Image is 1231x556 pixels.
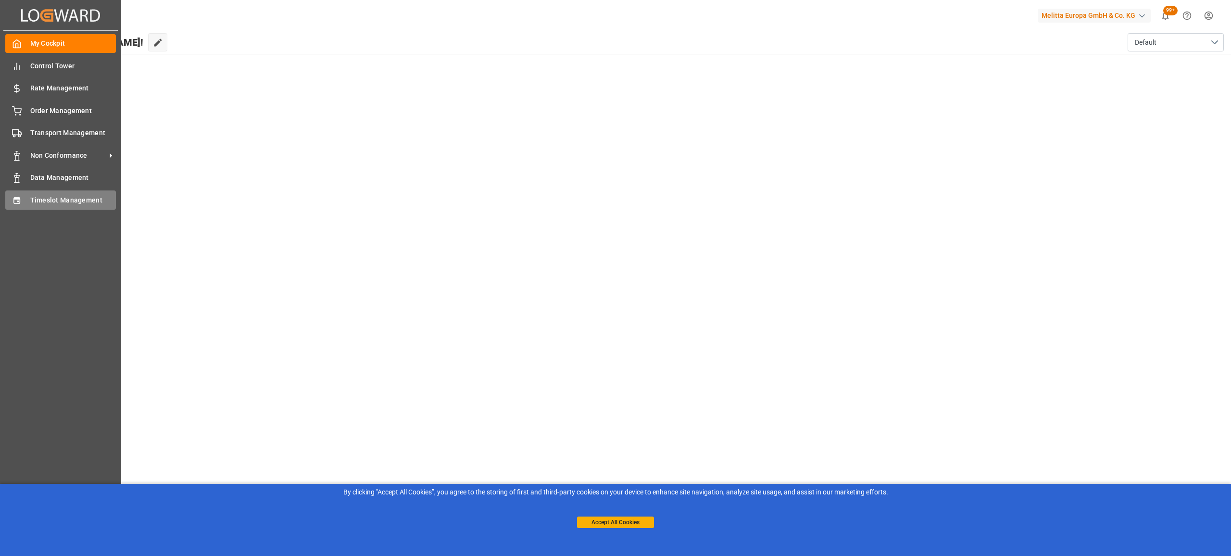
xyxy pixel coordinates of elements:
span: Transport Management [30,128,116,138]
button: Accept All Cookies [577,517,654,528]
button: open menu [1128,33,1224,51]
span: Control Tower [30,61,116,71]
span: Default [1135,38,1156,48]
a: Timeslot Management [5,190,116,209]
span: Timeslot Management [30,195,116,205]
span: Data Management [30,173,116,183]
span: Rate Management [30,83,116,93]
div: By clicking "Accept All Cookies”, you agree to the storing of first and third-party cookies on yo... [7,487,1224,497]
span: Order Management [30,106,116,116]
a: Data Management [5,168,116,187]
a: Order Management [5,101,116,120]
span: My Cockpit [30,38,116,49]
a: My Cockpit [5,34,116,53]
span: Non Conformance [30,151,106,161]
a: Control Tower [5,56,116,75]
a: Transport Management [5,124,116,142]
a: Rate Management [5,79,116,98]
